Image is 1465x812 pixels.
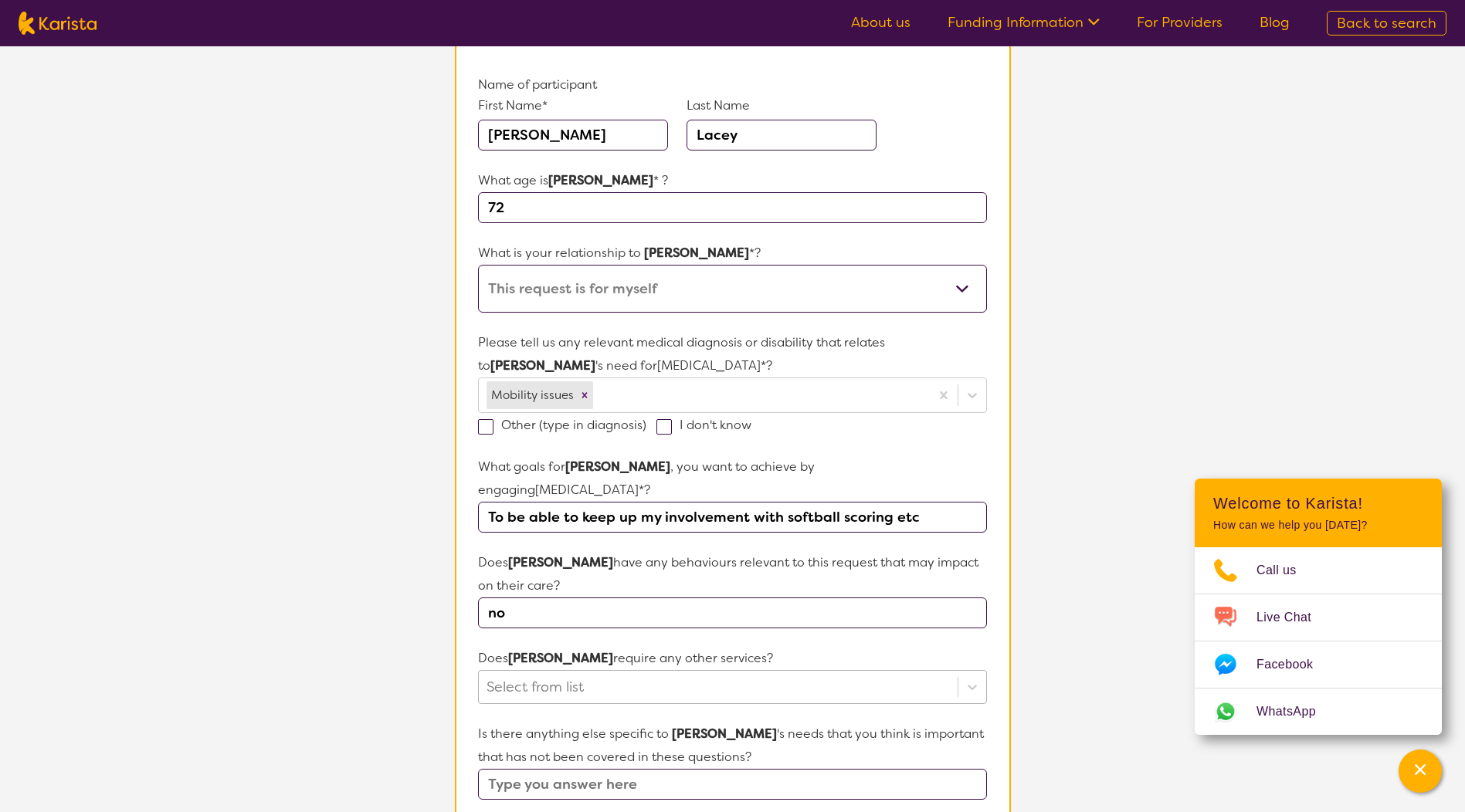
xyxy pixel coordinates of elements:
label: Other (type in diagnosis) [478,417,656,433]
p: Does require any other services? [478,647,986,670]
button: Channel Menu [1399,749,1442,793]
strong: [PERSON_NAME] [644,245,749,261]
div: Mobility issues [487,381,576,409]
ul: Choose channel [1195,547,1442,735]
strong: [PERSON_NAME] [548,172,653,188]
a: Blog [1260,13,1290,32]
p: Does have any behaviours relevant to this request that may impact on their care? [478,551,986,597]
strong: [PERSON_NAME] [672,726,777,742]
span: Back to search [1337,14,1436,32]
strong: [PERSON_NAME] [508,650,613,666]
span: Live Chat [1256,606,1330,629]
p: What is your relationship to *? [478,242,986,265]
div: Remove Mobility issues [576,381,593,409]
span: Call us [1256,559,1315,582]
a: About us [851,13,911,32]
strong: [PERSON_NAME] [565,458,670,475]
input: Please briefly explain [478,597,986,628]
span: Facebook [1256,653,1331,676]
a: Web link opens in a new tab. [1195,689,1442,735]
img: Karista logo [19,12,97,35]
p: How can we help you [DATE]? [1213,519,1423,532]
strong: [PERSON_NAME] [508,554,613,570]
input: Type you answer here [478,769,986,800]
p: Please tell us any relevant medical diagnosis or disability that relates to 's need for [MEDICAL_... [478,331,986,377]
h2: Welcome to Karista! [1213,494,1423,513]
p: Is there anything else specific to 's needs that you think is important that has not been covered... [478,722,986,769]
span: WhatsApp [1256,700,1334,723]
p: What goals for , you want to achieve by engaging [MEDICAL_DATA] *? [478,455,986,502]
label: I don't know [656,417,761,433]
p: Last Name [687,96,877,115]
input: Type you answer here [478,502,986,533]
p: What age is * ? [478,169,986,192]
div: Channel Menu [1195,479,1442,735]
p: Name of participant [478,73,986,96]
p: First Name* [478,96,668,115]
input: Type here [478,192,986,223]
a: For Providers [1137,13,1223,32]
a: Funding Information [948,13,1100,32]
strong: [PERSON_NAME] [490,357,595,374]
a: Back to search [1327,11,1446,36]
